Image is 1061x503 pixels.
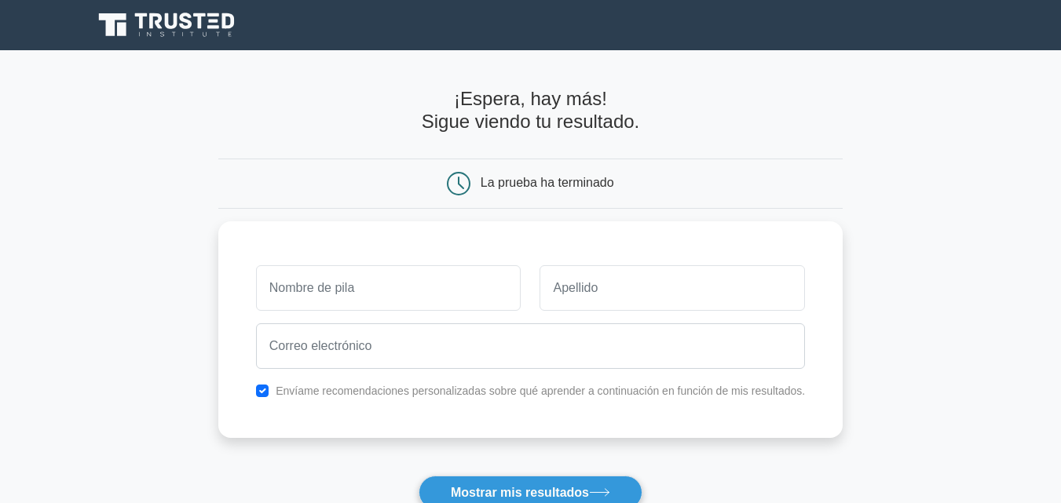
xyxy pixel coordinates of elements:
font: ¡Espera, hay más! [454,88,607,109]
font: La prueba ha terminado [481,176,614,189]
input: Nombre de pila [256,265,521,311]
font: Envíame recomendaciones personalizadas sobre qué aprender a continuación en función de mis result... [276,385,805,397]
input: Apellido [540,265,805,311]
font: Sigue viendo tu resultado. [422,111,640,132]
font: Mostrar mis resultados [451,486,589,499]
input: Correo electrónico [256,323,805,369]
